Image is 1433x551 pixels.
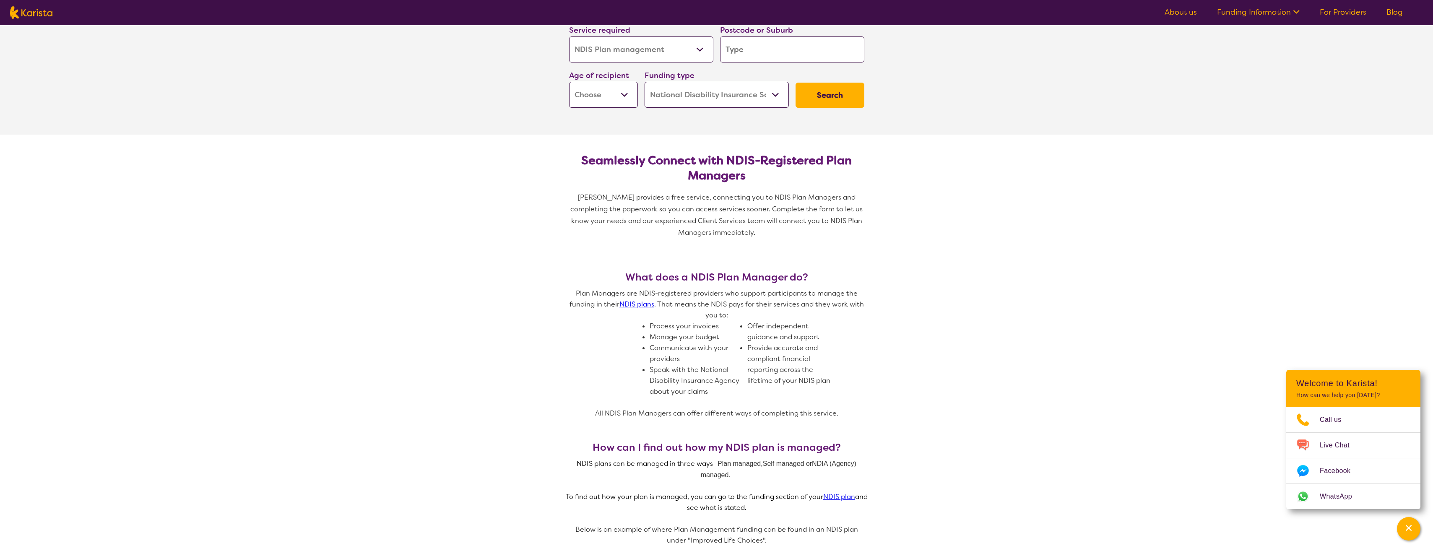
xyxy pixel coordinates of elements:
[650,332,741,343] li: Manage your budget
[1320,7,1366,17] a: For Providers
[1386,7,1403,17] a: Blog
[1286,407,1420,509] ul: Choose channel
[718,460,763,467] span: Plan managed,
[566,492,868,512] span: To find out how your plan is managed, you can go to the funding section of your and see what is s...
[1296,392,1410,399] p: How can we help you [DATE]?
[720,36,864,62] input: Type
[566,271,868,283] h3: What does a NDIS Plan Manager do?
[747,321,838,343] li: Offer independent guidance and support
[823,492,855,501] a: NDIS plan
[569,70,629,81] label: Age of recipient
[10,6,52,19] img: Karista logo
[569,25,630,35] label: Service required
[566,442,868,453] h3: How can I find out how my NDIS plan is managed?
[747,343,838,386] li: Provide accurate and compliant financial reporting across the lifetime of your NDIS plan
[1286,370,1420,509] div: Channel Menu
[566,408,868,419] p: All NDIS Plan Managers can offer different ways of completing this service.
[1165,7,1197,17] a: About us
[1397,517,1420,541] button: Channel Menu
[577,459,718,468] span: NDIS plans can be managed in three ways -
[650,364,741,397] li: Speak with the National Disability Insurance Agency about your claims
[1286,484,1420,509] a: Web link opens in a new tab.
[566,524,868,546] p: Below is an example of where Plan Management funding can be found in an NDIS plan under "Improved...
[650,321,741,332] li: Process your invoices
[1320,439,1360,452] span: Live Chat
[1296,378,1410,388] h2: Welcome to Karista!
[566,288,868,321] p: Plan Managers are NDIS-registered providers who support participants to manage the funding in the...
[1217,7,1300,17] a: Funding Information
[570,193,864,237] span: [PERSON_NAME] provides a free service, connecting you to NDIS Plan Managers and completing the pa...
[1320,490,1362,503] span: WhatsApp
[619,300,654,309] a: NDIS plans
[796,83,864,108] button: Search
[763,460,812,467] span: Self managed or
[650,343,741,364] li: Communicate with your providers
[1320,465,1360,477] span: Facebook
[576,153,858,183] h2: Seamlessly Connect with NDIS-Registered Plan Managers
[1320,413,1352,426] span: Call us
[645,70,694,81] label: Funding type
[720,25,793,35] label: Postcode or Suburb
